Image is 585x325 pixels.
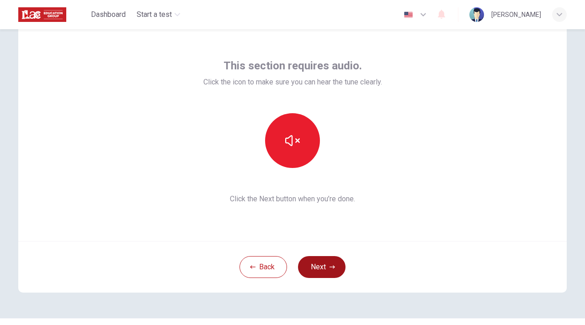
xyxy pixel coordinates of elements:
[203,194,382,204] span: Click the Next button when you’re done.
[18,5,66,24] img: ILAC logo
[91,9,126,20] span: Dashboard
[223,58,362,73] span: This section requires audio.
[87,6,129,23] button: Dashboard
[203,77,382,88] span: Click the icon to make sure you can hear the tune clearly.
[239,256,287,278] button: Back
[403,11,414,18] img: en
[137,9,172,20] span: Start a test
[133,6,184,23] button: Start a test
[491,9,541,20] div: [PERSON_NAME]
[298,256,346,278] button: Next
[469,7,484,22] img: Profile picture
[18,5,87,24] a: ILAC logo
